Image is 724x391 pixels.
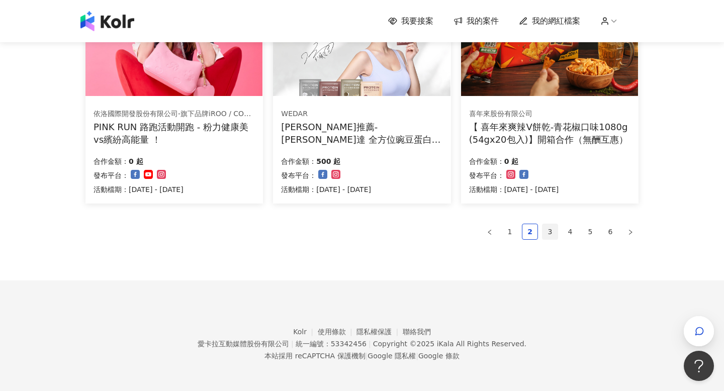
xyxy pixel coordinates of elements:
div: 喜年來股份有限公司 [469,109,630,119]
a: 我的案件 [454,16,499,27]
li: 6 [602,224,618,240]
li: Previous Page [482,224,498,240]
a: 3 [542,224,558,239]
span: | [291,340,294,348]
span: left [487,229,493,235]
span: | [369,340,371,348]
iframe: Help Scout Beacon - Open [684,351,714,381]
p: 0 起 [504,155,519,167]
li: Next Page [622,224,639,240]
p: 活動檔期：[DATE] - [DATE] [281,183,371,195]
div: [PERSON_NAME]推薦-[PERSON_NAME]達 全方位豌豆蛋白飲 (互惠合作檔） [281,121,442,146]
a: 隱私權保護 [356,328,403,336]
span: | [416,352,418,360]
a: 1 [502,224,517,239]
li: 1 [502,224,518,240]
button: right [622,224,639,240]
span: 本站採用 reCAPTCHA 保護機制 [264,350,459,362]
p: 發布平台： [469,169,504,181]
span: right [627,229,633,235]
a: Kolr [293,328,317,336]
p: 發布平台： [94,169,129,181]
p: 合作金額： [94,155,129,167]
li: 5 [582,224,598,240]
p: 合作金額： [469,155,504,167]
a: iKala [437,340,454,348]
a: 6 [603,224,618,239]
p: 活動檔期：[DATE] - [DATE] [469,183,559,195]
div: PINK RUN 路跑活動開跑 - 粉力健康美vs繽紛高能量 ！ [94,121,255,146]
a: 5 [583,224,598,239]
a: 我的網紅檔案 [519,16,580,27]
div: 統一編號：53342456 [296,340,367,348]
span: 我的網紅檔案 [532,16,580,27]
a: 4 [563,224,578,239]
p: 活動檔期：[DATE] - [DATE] [94,183,184,195]
span: | [366,352,368,360]
a: 2 [522,224,537,239]
div: 【 喜年來爽辣V餅乾-青花椒口味1080g (54gx20包入)】開箱合作（無酬互惠） [469,121,630,146]
img: logo [80,11,134,31]
div: 依洛國際開發股份有限公司-旗下品牌iROO / COZY PUNCH [94,109,254,119]
div: Copyright © 2025 All Rights Reserved. [373,340,526,348]
p: 0 起 [129,155,143,167]
p: 500 起 [316,155,340,167]
span: 我要接案 [401,16,433,27]
a: 聯絡我們 [403,328,431,336]
a: 使用條款 [318,328,357,336]
div: WEDAR [281,109,442,119]
div: 愛卡拉互動媒體股份有限公司 [198,340,289,348]
li: 4 [562,224,578,240]
a: Google 條款 [418,352,460,360]
button: left [482,224,498,240]
li: 3 [542,224,558,240]
p: 發布平台： [281,169,316,181]
span: 我的案件 [467,16,499,27]
a: Google 隱私權 [368,352,416,360]
a: 我要接案 [388,16,433,27]
p: 合作金額： [281,155,316,167]
li: 2 [522,224,538,240]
